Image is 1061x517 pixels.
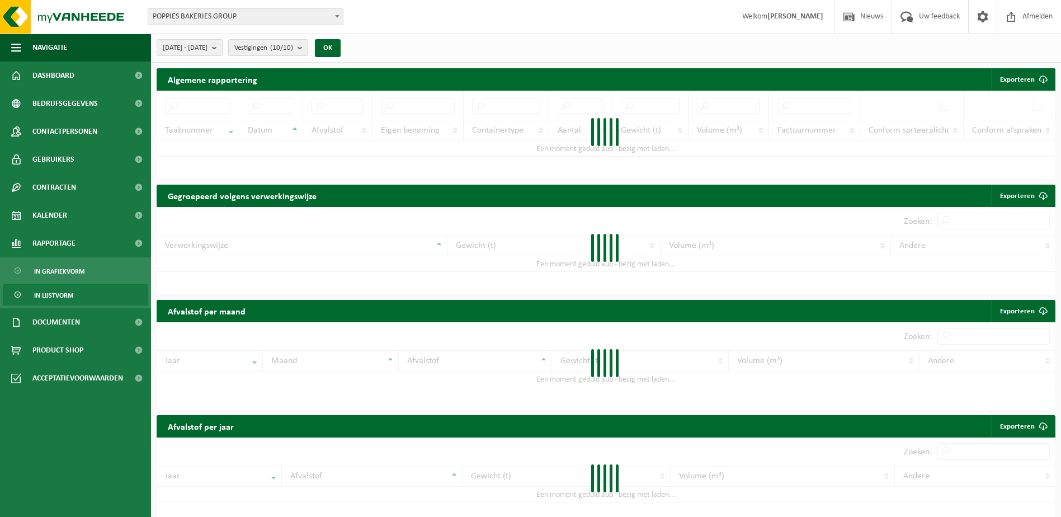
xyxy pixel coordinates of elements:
[32,90,98,117] span: Bedrijfsgegevens
[157,185,328,206] h2: Gegroepeerd volgens verwerkingswijze
[228,39,308,56] button: Vestigingen(10/10)
[32,201,67,229] span: Kalender
[3,284,148,305] a: In lijstvorm
[157,415,245,437] h2: Afvalstof per jaar
[315,39,341,57] button: OK
[157,68,268,91] h2: Algemene rapportering
[34,285,73,306] span: In lijstvorm
[32,308,80,336] span: Documenten
[34,261,84,282] span: In grafiekvorm
[767,12,823,21] strong: [PERSON_NAME]
[157,300,257,322] h2: Afvalstof per maand
[157,39,223,56] button: [DATE] - [DATE]
[270,44,293,51] count: (10/10)
[234,40,293,57] span: Vestigingen
[991,185,1054,207] a: Exporteren
[32,229,76,257] span: Rapportage
[991,68,1054,91] button: Exporteren
[32,145,74,173] span: Gebruikers
[148,8,343,25] span: POPPIES BAKERIES GROUP
[32,62,74,90] span: Dashboard
[991,300,1054,322] a: Exporteren
[32,364,123,392] span: Acceptatievoorwaarden
[32,34,67,62] span: Navigatie
[991,415,1054,438] a: Exporteren
[32,173,76,201] span: Contracten
[163,40,208,57] span: [DATE] - [DATE]
[3,260,148,281] a: In grafiekvorm
[148,9,343,25] span: POPPIES BAKERIES GROUP
[32,336,83,364] span: Product Shop
[32,117,97,145] span: Contactpersonen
